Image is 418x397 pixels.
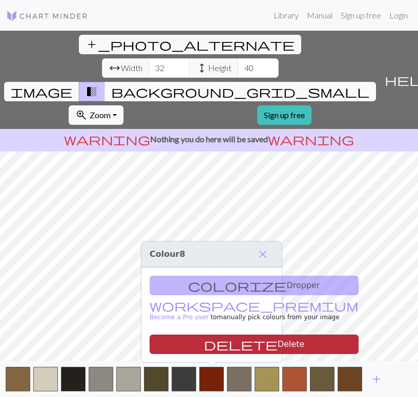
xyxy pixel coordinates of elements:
[150,303,359,321] small: to manually pick colours from your image
[86,84,98,99] span: transition_fade
[86,37,295,52] span: add_photo_alternate
[257,247,269,261] span: close
[303,5,337,26] a: Manual
[252,246,274,263] button: Close
[257,105,311,125] a: Sign up free
[150,249,185,259] span: Colour 8
[150,303,359,321] a: Become a Pro user
[90,110,111,120] span: Zoom
[4,133,414,145] p: Nothing you do here will be saved
[385,5,412,26] a: Login
[204,337,278,351] span: delete
[109,61,121,75] span: arrow_range
[370,372,383,386] span: add
[208,62,232,74] span: Height
[196,61,208,75] span: height
[337,5,385,26] a: Sign up free
[150,298,359,313] span: workspace_premium
[69,105,123,125] button: Zoom
[150,335,359,354] button: Delete color
[11,84,72,99] span: image
[364,369,389,389] button: Add color
[269,5,303,26] a: Library
[6,10,88,22] img: Logo
[121,62,142,74] span: Width
[111,84,369,99] span: background_grid_small
[64,132,150,146] span: warning
[75,108,88,122] span: zoom_in
[268,132,354,146] span: warning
